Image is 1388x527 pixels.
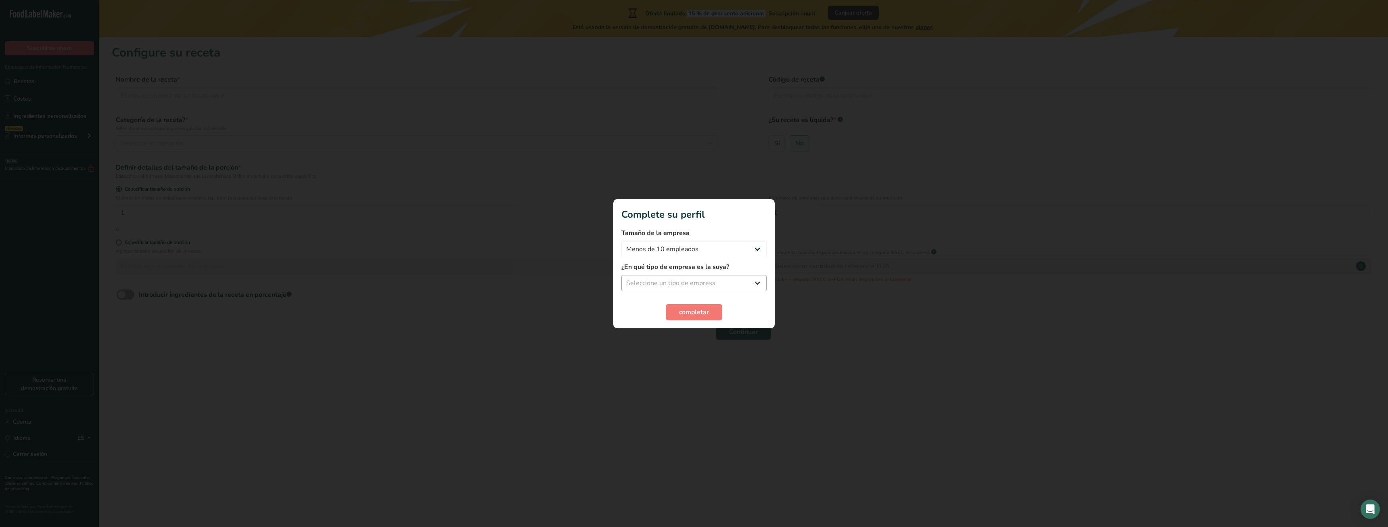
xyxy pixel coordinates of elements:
label: Tamaño de la empresa [621,228,767,238]
h1: Complete su perfil [621,207,767,222]
div: Open Intercom Messenger [1361,500,1380,519]
button: completar [666,304,722,320]
label: ¿En qué tipo de empresa es la suya? [621,262,767,272]
span: completar [679,307,709,317]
